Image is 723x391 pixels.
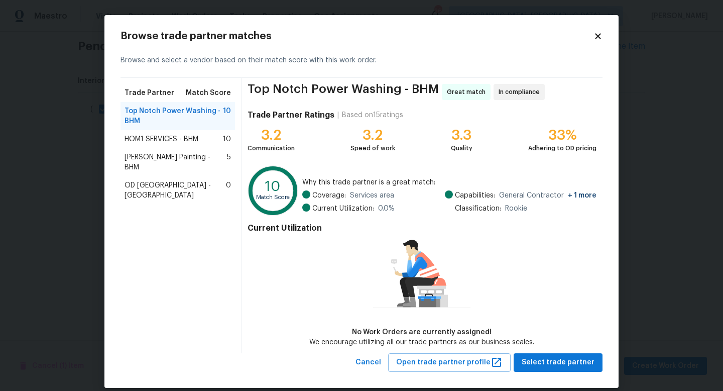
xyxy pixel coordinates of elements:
div: 3.2 [248,130,295,140]
div: Quality [451,143,472,153]
div: No Work Orders are currently assigned! [309,327,534,337]
span: Open trade partner profile [396,356,503,369]
text: 10 [265,179,281,193]
span: 0.0 % [378,204,395,214]
h4: Trade Partner Ratings [248,110,334,120]
span: + 1 more [568,192,596,199]
span: Match Score [186,88,231,98]
span: Trade Partner [125,88,174,98]
span: 0 [226,180,231,201]
span: Cancel [355,356,381,369]
span: Top Notch Power Washing - BHM [125,106,223,126]
span: Great match [447,87,490,97]
span: Why this trade partner is a great match: [302,177,596,187]
span: In compliance [499,87,544,97]
button: Select trade partner [514,353,602,372]
div: Communication [248,143,295,153]
span: OD [GEOGRAPHIC_DATA] - [GEOGRAPHIC_DATA] [125,180,226,201]
div: 3.2 [350,130,395,140]
span: Coverage: [312,190,346,201]
div: | [334,110,342,120]
div: 3.3 [451,130,472,140]
div: Browse and select a vendor based on their match score with this work order. [120,43,602,78]
span: Top Notch Power Washing - BHM [248,84,439,100]
span: Current Utilization: [312,204,374,214]
text: Match Score [256,194,290,200]
div: Based on 15 ratings [342,110,403,120]
span: Rookie [505,204,527,214]
h2: Browse trade partner matches [120,31,593,41]
div: Speed of work [350,143,395,153]
button: Cancel [351,353,385,372]
div: Adhering to OD pricing [528,143,596,153]
div: We encourage utilizing all our trade partners as our business scales. [309,337,534,347]
div: 33% [528,130,596,140]
span: 10 [223,134,231,144]
span: Classification: [455,204,501,214]
span: Select trade partner [522,356,594,369]
span: 5 [227,152,231,172]
span: 10 [223,106,231,126]
h4: Current Utilization [248,223,596,233]
span: Capabilities: [455,190,495,201]
span: Services area [350,190,394,201]
button: Open trade partner profile [388,353,511,372]
span: General Contractor [499,190,596,201]
span: HOM1 SERVICES - BHM [125,134,198,144]
span: [PERSON_NAME] Painting - BHM [125,152,227,172]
